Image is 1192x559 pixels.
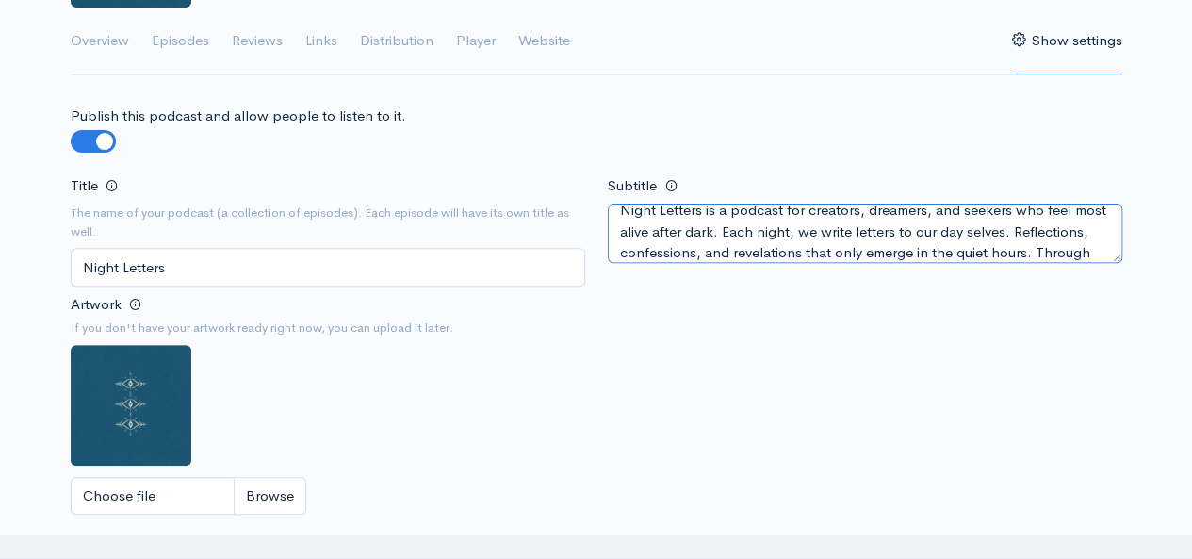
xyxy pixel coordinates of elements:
[71,294,122,316] label: Artwork
[608,175,657,197] label: Subtitle
[518,8,570,75] a: Website
[1012,8,1122,75] a: Show settings
[360,8,433,75] a: Distribution
[71,8,129,75] a: Overview
[71,175,98,197] label: Title
[71,248,585,287] input: Turtle Tales
[456,8,496,75] a: Player
[232,8,283,75] a: Reviews
[305,8,337,75] a: Links
[71,204,585,240] small: The name of your podcast (a collection of episodes). Each episode will have its own title as well.
[71,319,585,337] small: If you don't have your artwork ready right now, you can upload it later.
[71,106,406,127] label: Publish this podcast and allow people to listen to it.
[152,8,209,75] a: Episodes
